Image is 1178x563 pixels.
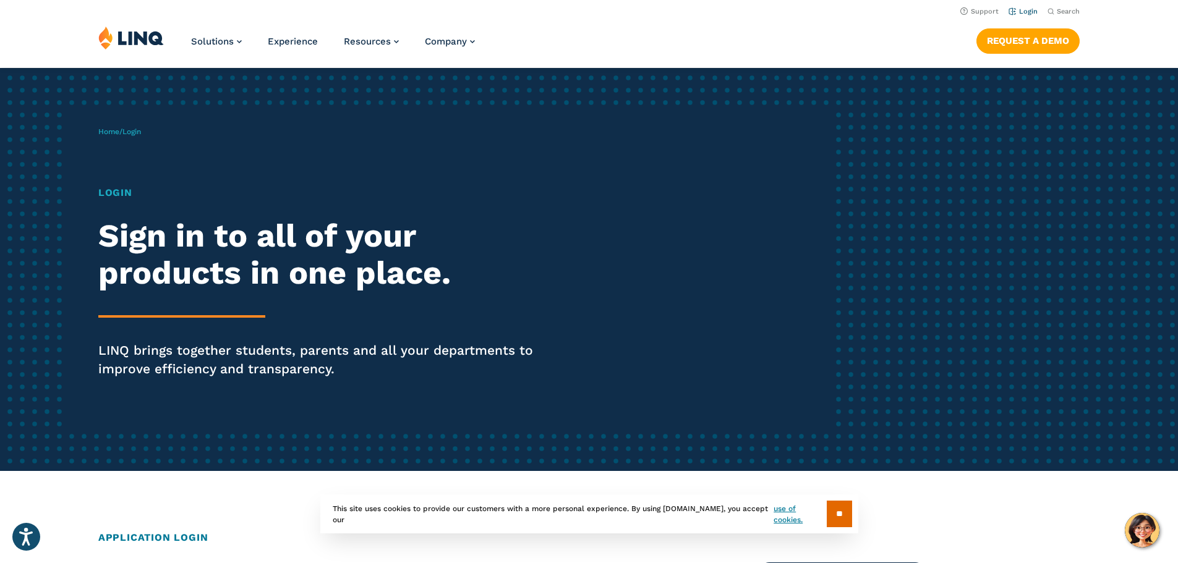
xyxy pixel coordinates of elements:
nav: Primary Navigation [191,26,475,67]
img: LINQ | K‑12 Software [98,26,164,49]
h2: Sign in to all of your products in one place. [98,218,552,292]
span: Company [425,36,467,47]
nav: Button Navigation [976,26,1080,53]
h1: Login [98,185,552,200]
a: use of cookies. [774,503,826,525]
span: Login [122,127,141,136]
span: Solutions [191,36,234,47]
span: Resources [344,36,391,47]
a: Home [98,127,119,136]
a: Support [960,7,999,15]
button: Hello, have a question? Let’s chat. [1125,513,1159,548]
a: Request a Demo [976,28,1080,53]
button: Open Search Bar [1048,7,1080,16]
span: / [98,127,141,136]
a: Company [425,36,475,47]
a: Experience [268,36,318,47]
div: This site uses cookies to provide our customers with a more personal experience. By using [DOMAIN... [320,494,858,533]
a: Login [1009,7,1038,15]
p: LINQ brings together students, parents and all your departments to improve efficiency and transpa... [98,341,552,378]
a: Solutions [191,36,242,47]
span: Search [1057,7,1080,15]
a: Resources [344,36,399,47]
